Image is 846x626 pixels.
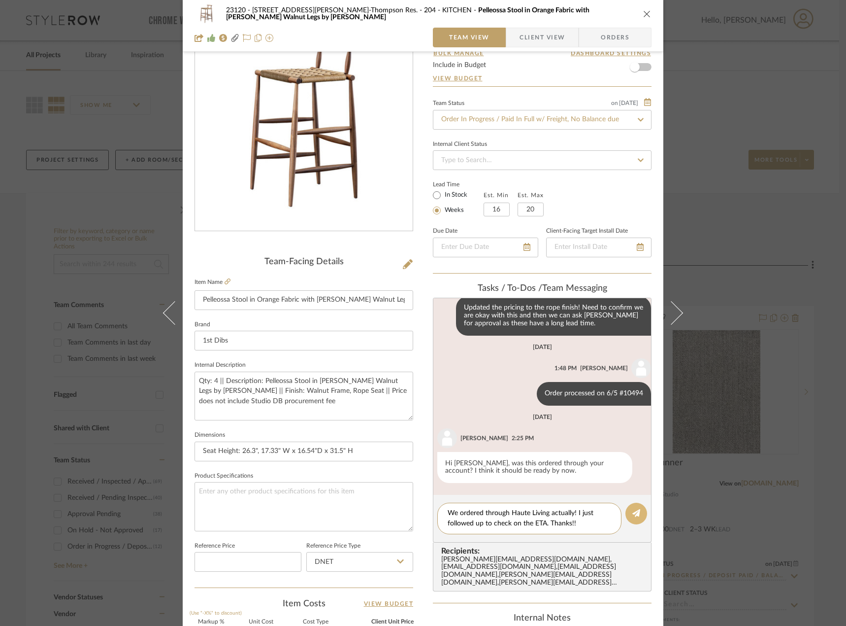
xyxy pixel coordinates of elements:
input: Enter Install Date [546,238,651,257]
span: 23120 - [STREET_ADDRESS][PERSON_NAME]-Thompson Res. [226,7,424,14]
label: Item Name [195,278,230,286]
label: Brand [195,322,210,327]
input: Enter Due Date [433,238,538,257]
mat-radio-group: Select item type [433,189,484,216]
div: Order processed on 6/5 #10494 [537,382,651,406]
img: user_avatar.png [437,428,457,448]
input: Enter Brand [195,331,413,350]
label: In Stock [443,191,467,200]
label: Client-Facing Target Install Date [546,229,628,234]
div: 0 [195,39,413,209]
label: Weeks [443,206,464,215]
span: Tasks / To-Dos / [478,284,542,293]
div: Internal Client Status [433,142,487,147]
div: Hi [PERSON_NAME], was this ordered through your account? I think it should be ready by now. [437,452,632,484]
div: 1:48 PM [554,364,577,373]
img: user_avatar.png [631,358,651,378]
button: close [643,9,651,18]
input: Enter Item Name [195,290,413,310]
div: [PERSON_NAME] [580,364,628,373]
label: Internal Description [195,363,246,368]
label: Est. Min [484,192,509,199]
span: 204 - KITCHEN [424,7,478,14]
label: Lead Time [433,180,484,189]
span: Orders [590,28,640,47]
div: 2:25 PM [512,434,534,443]
div: Updated the pricing to the rope finish! Need to confirm we are okay with this and then we can ask... [456,296,651,336]
span: Client View [520,28,565,47]
span: on [611,100,618,106]
input: Type to Search… [433,150,651,170]
label: Markup % [195,620,228,625]
label: Due Date [433,229,457,234]
div: Item Costs [195,598,413,610]
div: [DATE] [533,344,552,350]
label: Cost Type [294,620,336,625]
label: Dimensions [195,433,225,438]
input: Type to Search… [433,110,651,130]
div: Internal Notes [433,613,651,624]
div: [DATE] [533,414,552,420]
input: Enter the dimensions of this item [195,442,413,461]
label: Client Unit Price [344,620,414,625]
a: View Budget [433,74,651,82]
label: Product Specifications [195,474,253,479]
label: Unit Cost [235,620,287,625]
span: [DATE] [618,100,639,106]
span: Pelleossa Stool in Orange Fabric with [PERSON_NAME] Walnut Legs by [PERSON_NAME] [226,7,589,21]
a: View Budget [364,598,414,610]
div: [PERSON_NAME] [460,434,508,443]
div: team Messaging [433,283,651,294]
label: Reference Price [195,544,235,549]
label: Est. Max [518,192,544,199]
span: Recipients: [441,547,647,556]
label: Reference Price Type [306,544,360,549]
div: Team Status [433,101,464,106]
img: 743bc8a2-cbc1-4d64-aa2c-cbd591270fc0_436x436.jpg [195,39,413,209]
button: Dashboard Settings [570,49,651,58]
span: Team View [449,28,489,47]
div: [PERSON_NAME][EMAIL_ADDRESS][DOMAIN_NAME] , [EMAIL_ADDRESS][DOMAIN_NAME] , [EMAIL_ADDRESS][DOMAIN... [441,556,647,588]
button: Bulk Manage [433,49,485,58]
img: 743bc8a2-cbc1-4d64-aa2c-cbd591270fc0_48x40.jpg [195,4,218,24]
div: Team-Facing Details [195,257,413,268]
